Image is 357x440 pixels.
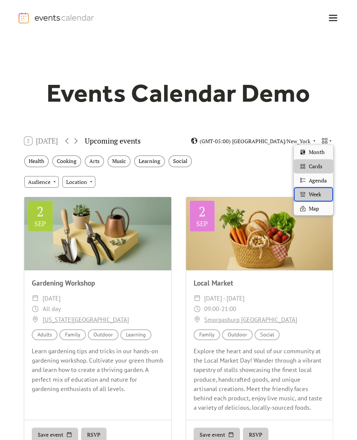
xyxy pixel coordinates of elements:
[309,204,319,213] span: Map
[309,190,321,199] span: Week
[35,78,322,108] h1: Events Calendar Demo
[18,12,96,24] a: home
[309,148,324,156] span: Month
[309,162,322,170] span: Cards
[324,9,339,27] div: menu
[309,176,327,185] span: Agenda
